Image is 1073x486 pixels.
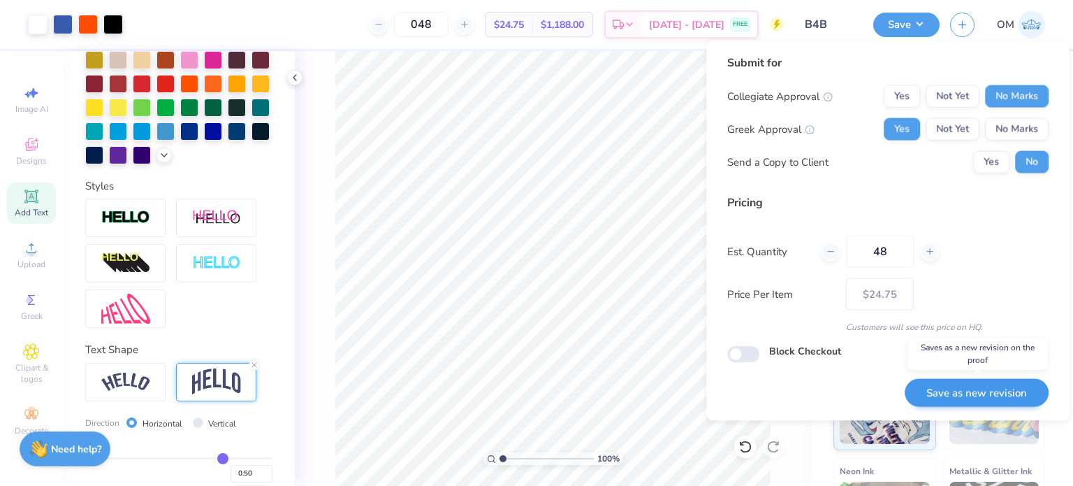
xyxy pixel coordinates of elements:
[7,362,56,385] span: Clipart & logos
[15,207,48,218] span: Add Text
[727,321,1049,334] div: Customers will see this price on HQ.
[840,464,874,478] span: Neon Ink
[908,338,1048,370] div: Saves as a new revision on the proof
[541,17,584,32] span: $1,188.00
[85,178,272,194] div: Styles
[101,373,150,392] img: Arc
[733,20,747,29] span: FREE
[85,342,272,358] div: Text Shape
[494,17,524,32] span: $24.75
[101,252,150,275] img: 3d Illusion
[597,452,620,465] span: 100 %
[727,194,1049,211] div: Pricing
[143,417,182,430] label: Horizontal
[727,55,1049,71] div: Submit for
[997,17,1014,33] span: OM
[997,11,1045,38] a: OM
[794,10,863,38] input: Untitled Design
[727,286,835,302] label: Price Per Item
[15,425,48,436] span: Decorate
[101,210,150,226] img: Stroke
[973,151,1009,173] button: Yes
[949,464,1032,478] span: Metallic & Glitter Ink
[727,154,829,170] div: Send a Copy to Client
[985,85,1049,108] button: No Marks
[884,85,920,108] button: Yes
[769,344,841,359] label: Block Checkout
[21,310,43,322] span: Greek
[727,121,815,137] div: Greek Approval
[16,155,47,166] span: Designs
[208,417,236,430] label: Vertical
[727,243,810,259] label: Est. Quantity
[192,255,241,271] img: Negative Space
[926,118,979,141] button: Not Yet
[873,13,940,37] button: Save
[15,103,48,115] span: Image AI
[85,417,119,429] span: Direction
[192,369,241,395] img: Arch
[51,443,101,456] strong: Need help?
[394,12,448,37] input: – –
[1015,151,1049,173] button: No
[727,88,833,104] div: Collegiate Approval
[884,118,920,141] button: Yes
[192,209,241,227] img: Shadow
[17,259,45,270] span: Upload
[1018,11,1045,38] img: Om Mehrotra
[846,236,914,268] input: – –
[649,17,724,32] span: [DATE] - [DATE]
[905,378,1049,407] button: Save as new revision
[985,118,1049,141] button: No Marks
[926,85,979,108] button: Not Yet
[101,294,150,324] img: Free Distort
